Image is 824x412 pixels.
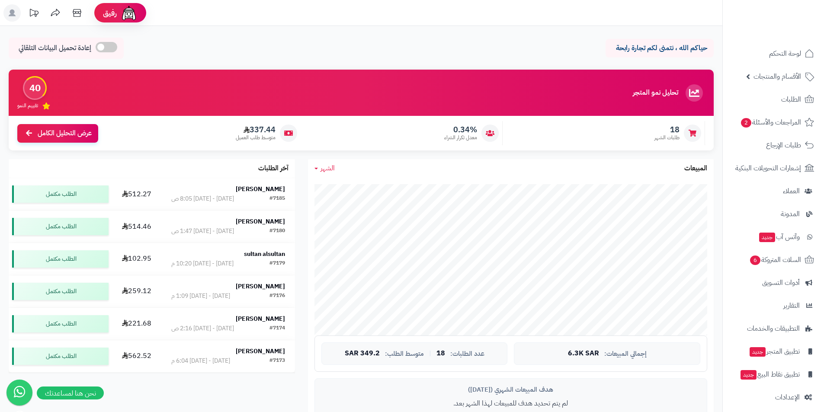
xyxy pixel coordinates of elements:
strong: [PERSON_NAME] [236,314,285,323]
span: التطبيقات والخدمات [747,323,800,335]
div: [DATE] - [DATE] 1:09 م [171,292,230,300]
td: 512.27 [112,178,161,210]
span: طلبات الشهر [654,134,680,141]
div: #7173 [269,357,285,365]
a: إشعارات التحويلات البنكية [728,158,819,179]
strong: [PERSON_NAME] [236,185,285,194]
td: 221.68 [112,308,161,340]
span: المراجعات والأسئلة [740,116,801,128]
a: المدونة [728,204,819,224]
h3: آخر الطلبات [258,165,289,172]
span: وآتس آب [758,231,800,243]
div: الطلب مكتمل [12,315,109,332]
span: المدونة [781,208,800,220]
div: [DATE] - [DATE] 10:20 م [171,259,234,268]
div: #7174 [269,324,285,333]
div: الطلب مكتمل [12,283,109,300]
span: الطلبات [781,93,801,105]
a: العملاء [728,181,819,201]
a: لوحة التحكم [728,43,819,64]
div: [DATE] - [DATE] 8:05 ص [171,195,234,203]
span: 337.44 [236,125,276,134]
div: #7179 [269,259,285,268]
a: السلات المتروكة6 [728,249,819,270]
a: الطلبات [728,89,819,110]
span: تطبيق نقاط البيع [740,368,800,380]
div: [DATE] - [DATE] 1:47 ص [171,227,234,236]
a: التطبيقات والخدمات [728,318,819,339]
span: إجمالي المبيعات: [604,350,647,358]
span: طلبات الإرجاع [766,139,801,151]
span: الإعدادات [775,391,800,403]
span: السلات المتروكة [749,254,801,266]
div: #7180 [269,227,285,236]
td: 259.12 [112,275,161,307]
span: جديد [741,370,757,380]
p: لم يتم تحديد هدف للمبيعات لهذا الشهر بعد. [321,399,700,409]
div: هدف المبيعات الشهري ([DATE]) [321,385,700,394]
span: 0.34% [444,125,477,134]
a: الشهر [314,163,335,173]
a: عرض التحليل الكامل [17,124,98,143]
td: 102.95 [112,243,161,275]
span: متوسط طلب العميل [236,134,276,141]
span: تقييم النمو [17,102,38,109]
div: #7185 [269,195,285,203]
span: 2 [741,118,751,128]
span: إعادة تحميل البيانات التلقائي [19,43,91,53]
a: تطبيق نقاط البيعجديد [728,364,819,385]
span: الأقسام والمنتجات [753,70,801,83]
strong: [PERSON_NAME] [236,347,285,356]
span: لوحة التحكم [769,48,801,60]
img: logo-2.png [765,22,816,40]
span: الشهر [321,163,335,173]
span: 18 [654,125,680,134]
span: | [429,350,431,357]
span: متوسط الطلب: [385,350,424,358]
span: 349.2 SAR [345,350,380,358]
h3: المبيعات [684,165,707,172]
a: أدوات التسويق [728,272,819,293]
span: تطبيق المتجر [749,345,800,358]
span: 6.3K SAR [568,350,599,358]
span: العملاء [783,185,800,197]
td: 514.46 [112,211,161,243]
span: جديد [750,347,766,357]
h3: تحليل نمو المتجر [633,89,678,97]
span: معدل تكرار الشراء [444,134,477,141]
span: 6 [750,256,760,265]
strong: [PERSON_NAME] [236,282,285,291]
a: تحديثات المنصة [23,4,45,24]
div: الطلب مكتمل [12,185,109,203]
td: 562.52 [112,340,161,372]
span: أدوات التسويق [762,277,800,289]
strong: sultan alsultan [244,249,285,259]
span: جديد [759,233,775,242]
span: 18 [436,350,445,358]
span: التقارير [783,300,800,312]
span: إشعارات التحويلات البنكية [735,162,801,174]
div: #7176 [269,292,285,300]
strong: [PERSON_NAME] [236,217,285,226]
span: عدد الطلبات: [450,350,484,358]
a: التقارير [728,295,819,316]
p: حياكم الله ، نتمنى لكم تجارة رابحة [612,43,707,53]
a: الإعدادات [728,387,819,408]
span: عرض التحليل الكامل [38,128,92,138]
div: [DATE] - [DATE] 6:04 م [171,357,230,365]
a: وآتس آبجديد [728,227,819,247]
a: تطبيق المتجرجديد [728,341,819,362]
span: رفيق [103,8,117,18]
a: طلبات الإرجاع [728,135,819,156]
div: الطلب مكتمل [12,348,109,365]
div: الطلب مكتمل [12,250,109,268]
img: ai-face.png [120,4,138,22]
div: [DATE] - [DATE] 2:16 ص [171,324,234,333]
div: الطلب مكتمل [12,218,109,235]
a: المراجعات والأسئلة2 [728,112,819,133]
